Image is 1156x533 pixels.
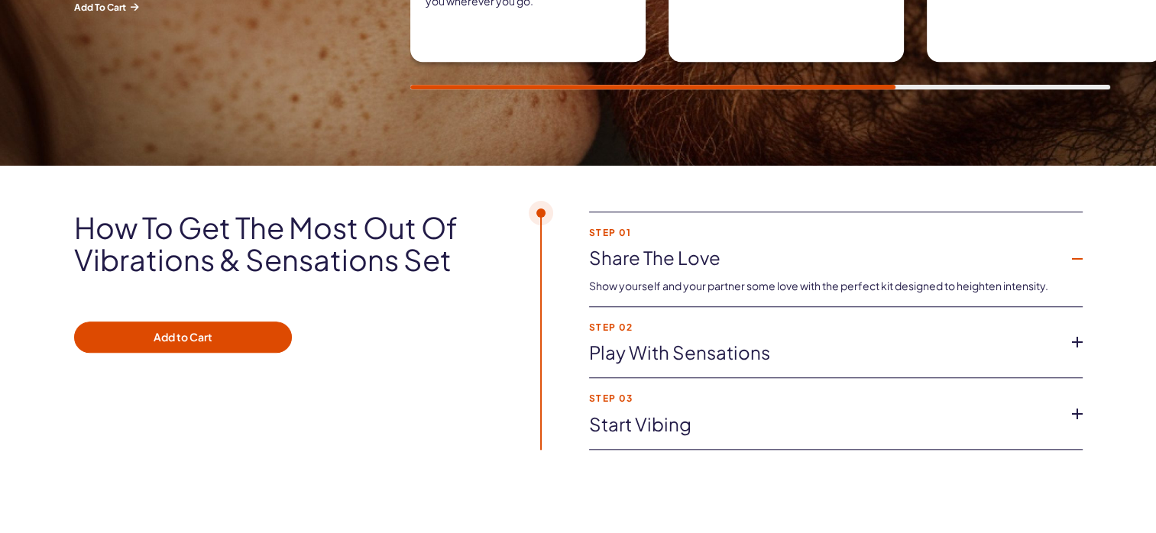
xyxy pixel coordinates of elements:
strong: step 01 [589,228,1058,237]
a: Play with Sensations [589,340,1058,366]
span: Add to Cart [74,1,349,14]
button: Add to Cart [74,321,292,354]
strong: step 03 [589,393,1058,403]
strong: step 02 [589,322,1058,332]
a: start vibing [589,412,1058,438]
p: Show yourself and your partner some love with the perfect kit designed to heighten intensity. [589,279,1058,294]
h2: How to get the most out of Vibrations & Sensations Set [74,212,497,276]
a: Share the love [589,245,1058,271]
